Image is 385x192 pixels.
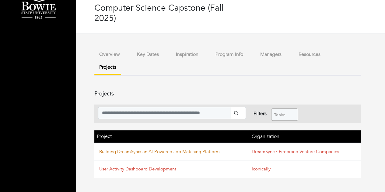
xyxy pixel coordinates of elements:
[211,48,248,61] button: Program Info
[294,48,325,61] button: Resources
[171,48,203,61] button: Inspiration
[251,149,339,155] a: DreamSync / Firebrand Venture Companies
[132,48,164,61] button: Key Dates
[249,130,361,143] th: Organization
[99,149,220,155] a: Building DreamSync: an AI-Powered Job Matching Platform
[253,110,266,117] div: Filters
[255,48,286,61] button: Managers
[274,109,290,121] span: Topics
[251,166,270,172] a: Iconically
[99,166,176,172] a: User Activity Dashboard Development
[94,91,361,97] h4: Projects
[94,130,249,143] th: Project
[94,61,121,75] button: Projects
[94,48,125,61] button: Overview
[94,3,231,23] h3: Computer Science Capstone (Fall 2025)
